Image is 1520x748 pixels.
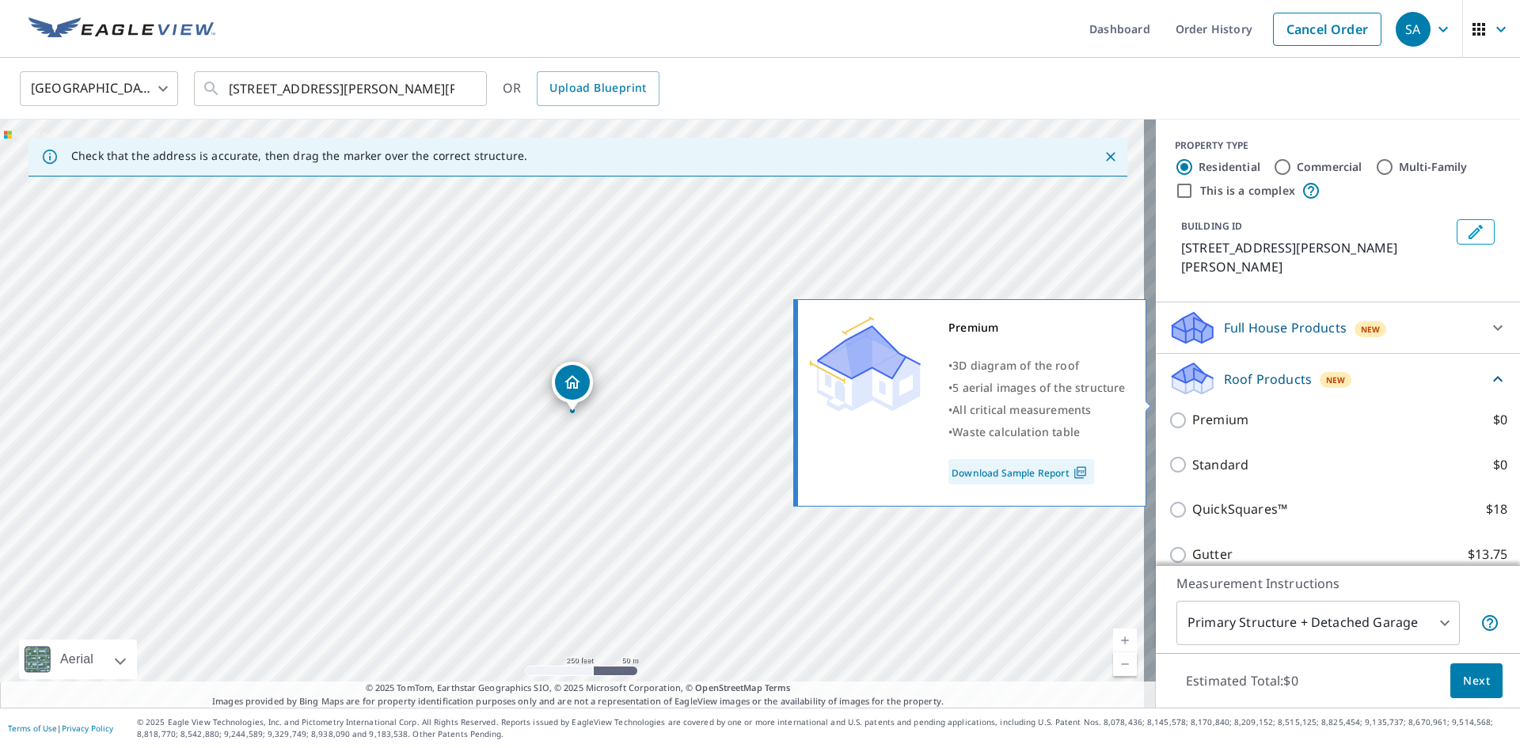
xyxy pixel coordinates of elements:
[55,640,98,679] div: Aerial
[1468,545,1507,564] p: $13.75
[1450,663,1503,699] button: Next
[1181,238,1450,276] p: [STREET_ADDRESS][PERSON_NAME][PERSON_NAME]
[1457,219,1495,245] button: Edit building 1
[952,424,1080,439] span: Waste calculation table
[1396,12,1431,47] div: SA
[20,66,178,111] div: [GEOGRAPHIC_DATA]
[503,71,659,106] div: OR
[1224,318,1347,337] p: Full House Products
[1192,410,1248,430] p: Premium
[952,358,1079,373] span: 3D diagram of the roof
[948,421,1126,443] div: •
[549,78,646,98] span: Upload Blueprint
[1493,455,1507,475] p: $0
[1168,360,1507,397] div: Roof ProductsNew
[810,317,921,412] img: Premium
[552,362,593,411] div: Dropped pin, building 1, Residential property, 417 Graefe Ave Ault, CO 80610
[1176,601,1460,645] div: Primary Structure + Detached Garage
[71,149,527,163] p: Check that the address is accurate, then drag the marker over the correct structure.
[1200,183,1295,199] label: This is a complex
[1493,410,1507,430] p: $0
[1199,159,1260,175] label: Residential
[28,17,215,41] img: EV Logo
[1192,499,1287,519] p: QuickSquares™
[952,402,1091,417] span: All critical measurements
[1224,370,1312,389] p: Roof Products
[1113,628,1137,652] a: Current Level 17, Zoom In
[948,459,1094,484] a: Download Sample Report
[1176,574,1499,593] p: Measurement Instructions
[1326,374,1346,386] span: New
[952,380,1125,395] span: 5 aerial images of the structure
[19,640,137,679] div: Aerial
[1070,465,1091,480] img: Pdf Icon
[1168,309,1507,347] div: Full House ProductsNew
[8,723,113,733] p: |
[1297,159,1362,175] label: Commercial
[1463,671,1490,691] span: Next
[1100,146,1121,167] button: Close
[1113,652,1137,676] a: Current Level 17, Zoom Out
[1273,13,1381,46] a: Cancel Order
[62,723,113,734] a: Privacy Policy
[1181,219,1242,233] p: BUILDING ID
[948,399,1126,421] div: •
[948,355,1126,377] div: •
[229,66,454,111] input: Search by address or latitude-longitude
[137,716,1512,740] p: © 2025 Eagle View Technologies, Inc. and Pictometry International Corp. All Rights Reserved. Repo...
[948,377,1126,399] div: •
[1173,663,1311,698] p: Estimated Total: $0
[1192,455,1248,475] p: Standard
[948,317,1126,339] div: Premium
[1486,499,1507,519] p: $18
[1192,545,1233,564] p: Gutter
[695,682,762,693] a: OpenStreetMap
[537,71,659,106] a: Upload Blueprint
[8,723,57,734] a: Terms of Use
[1399,159,1468,175] label: Multi-Family
[765,682,791,693] a: Terms
[1480,613,1499,632] span: Your report will include the primary structure and a detached garage if one exists.
[366,682,791,695] span: © 2025 TomTom, Earthstar Geographics SIO, © 2025 Microsoft Corporation, ©
[1175,139,1501,153] div: PROPERTY TYPE
[1361,323,1381,336] span: New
